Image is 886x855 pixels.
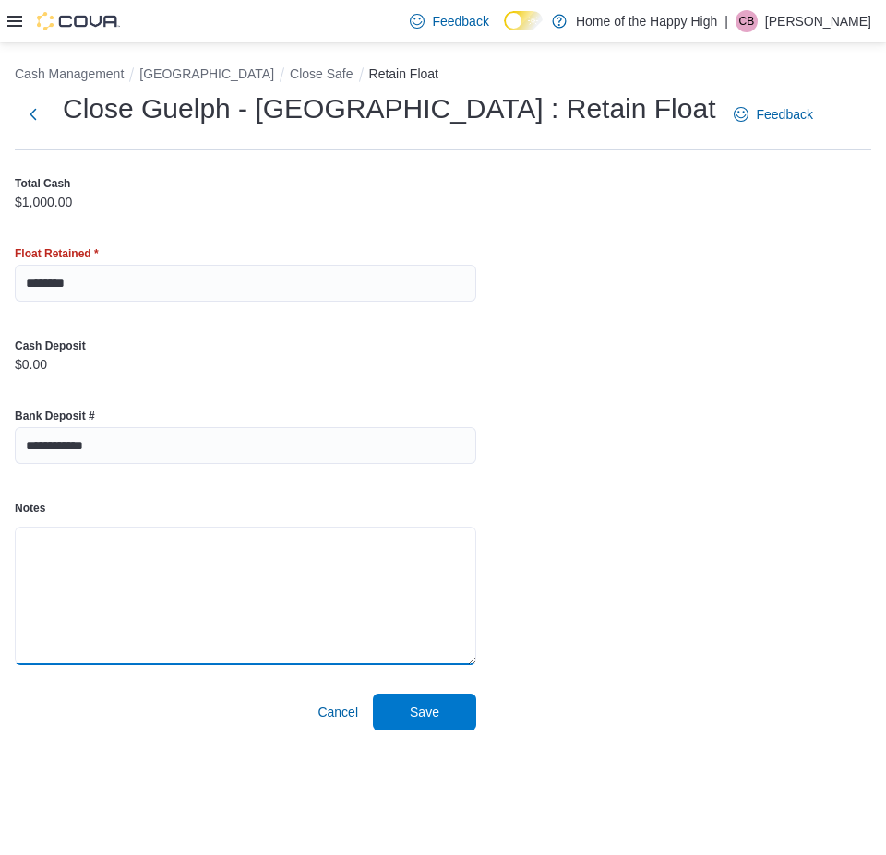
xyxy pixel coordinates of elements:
input: Dark Mode [504,11,543,30]
button: Retain Float [369,66,438,81]
span: Save [410,703,439,721]
p: [PERSON_NAME] [765,10,871,32]
img: Cova [37,12,120,30]
button: Save [373,694,476,730]
span: Feedback [432,12,488,30]
h1: Close Guelph - [GEOGRAPHIC_DATA] : Retain Float [63,90,715,127]
label: Notes [15,501,45,516]
button: Cancel [310,694,365,730]
p: | [724,10,728,32]
p: $0.00 [15,357,47,372]
label: Total Cash [15,176,70,191]
button: Next [15,96,52,133]
p: $1,000.00 [15,195,72,209]
span: CB [739,10,755,32]
span: Cancel [317,703,358,721]
button: Cash Management [15,66,124,81]
div: Cassie Bardocz [736,10,758,32]
button: [GEOGRAPHIC_DATA] [139,66,274,81]
label: Float Retained * [15,246,99,261]
span: Feedback [756,105,812,124]
a: Feedback [402,3,496,40]
label: Bank Deposit # [15,409,95,423]
p: Home of the Happy High [576,10,717,32]
label: Cash Deposit [15,338,86,353]
a: Feedback [726,96,820,133]
button: Close Safe [290,66,353,81]
span: Dark Mode [504,30,505,31]
nav: An example of EuiBreadcrumbs [15,65,871,87]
